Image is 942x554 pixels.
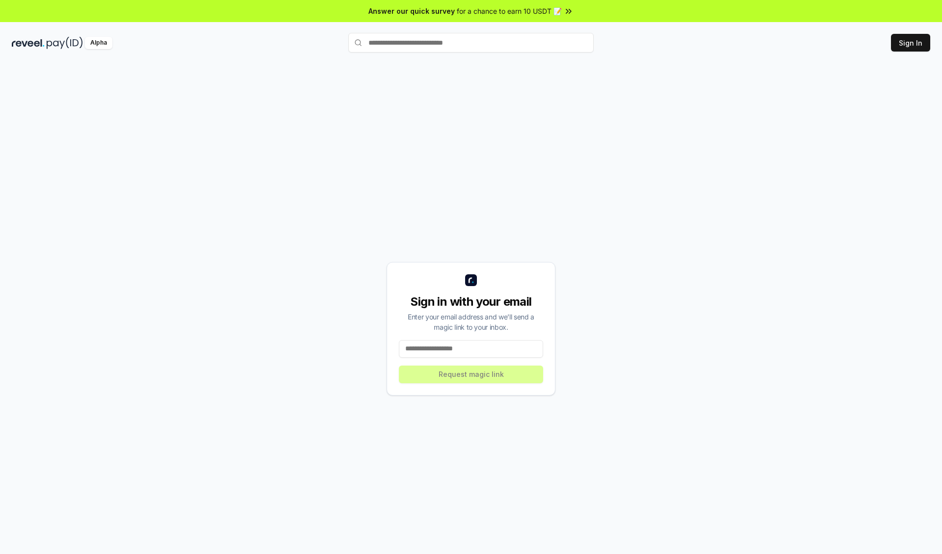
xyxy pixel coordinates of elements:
div: Sign in with your email [399,294,543,310]
div: Enter your email address and we’ll send a magic link to your inbox. [399,312,543,332]
span: Answer our quick survey [368,6,455,16]
div: Alpha [85,37,112,49]
img: logo_small [465,274,477,286]
button: Sign In [891,34,930,52]
img: reveel_dark [12,37,45,49]
img: pay_id [47,37,83,49]
span: for a chance to earn 10 USDT 📝 [457,6,562,16]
